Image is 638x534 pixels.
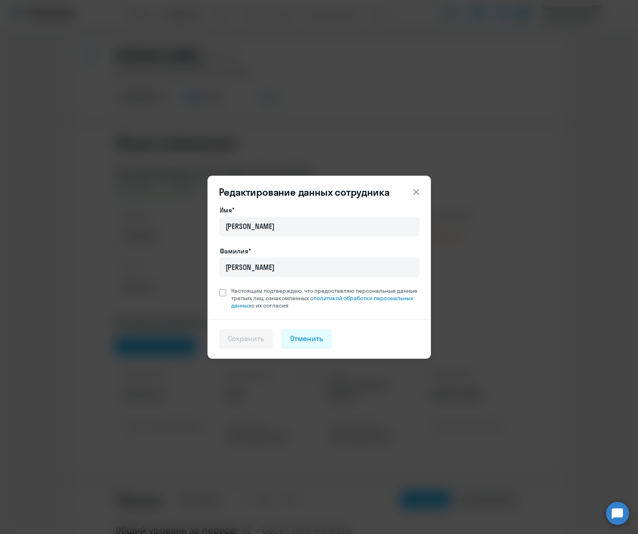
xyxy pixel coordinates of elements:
label: Фамилия* [220,246,251,256]
button: Сохранить [219,329,273,349]
header: Редактирование данных сотрудника [207,186,431,199]
div: Сохранить [228,333,264,344]
div: Отменить [290,333,323,344]
span: Настоящим подтверждаю, что предоставляю персональные данные третьих лиц, ознакомленных с с их сог... [231,287,419,309]
button: Отменить [281,329,332,349]
a: политикой обработки персональных данных [231,294,413,309]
